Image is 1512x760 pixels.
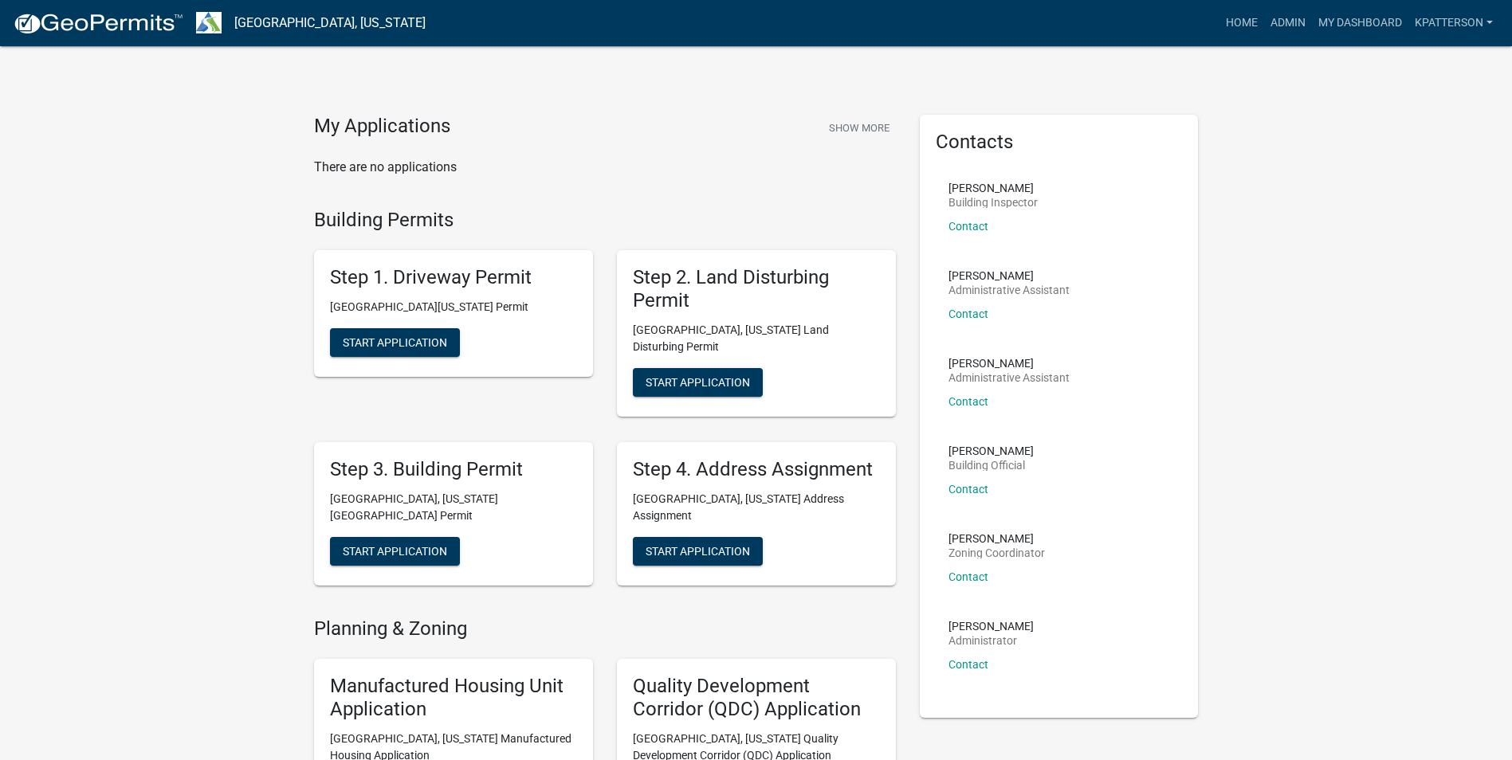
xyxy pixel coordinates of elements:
[314,617,896,641] h4: Planning & Zoning
[948,570,988,583] a: Contact
[1312,8,1408,38] a: My Dashboard
[330,675,577,721] h5: Manufactured Housing Unit Application
[314,158,896,177] p: There are no applications
[1219,8,1264,38] a: Home
[314,115,450,139] h4: My Applications
[234,10,426,37] a: [GEOGRAPHIC_DATA], [US_STATE]
[823,115,896,141] button: Show More
[330,537,460,566] button: Start Application
[948,635,1034,646] p: Administrator
[330,458,577,481] h5: Step 3. Building Permit
[948,308,988,320] a: Contact
[330,328,460,357] button: Start Application
[948,284,1070,296] p: Administrative Assistant
[948,358,1070,369] p: [PERSON_NAME]
[948,445,1034,456] p: [PERSON_NAME]
[948,182,1038,194] p: [PERSON_NAME]
[633,266,880,312] h5: Step 2. Land Disturbing Permit
[948,372,1070,383] p: Administrative Assistant
[633,322,880,355] p: [GEOGRAPHIC_DATA], [US_STATE] Land Disturbing Permit
[948,395,988,408] a: Contact
[633,537,763,566] button: Start Application
[633,491,880,524] p: [GEOGRAPHIC_DATA], [US_STATE] Address Assignment
[196,12,222,33] img: Troup County, Georgia
[633,368,763,397] button: Start Application
[1264,8,1312,38] a: Admin
[343,336,447,349] span: Start Application
[948,220,988,233] a: Contact
[948,483,988,496] a: Contact
[948,658,988,671] a: Contact
[646,375,750,388] span: Start Application
[948,270,1070,281] p: [PERSON_NAME]
[633,458,880,481] h5: Step 4. Address Assignment
[948,533,1045,544] p: [PERSON_NAME]
[948,197,1038,208] p: Building Inspector
[314,209,896,232] h4: Building Permits
[936,131,1183,154] h5: Contacts
[948,621,1034,632] p: [PERSON_NAME]
[646,544,750,557] span: Start Application
[343,544,447,557] span: Start Application
[330,266,577,289] h5: Step 1. Driveway Permit
[330,299,577,315] p: [GEOGRAPHIC_DATA][US_STATE] Permit
[948,460,1034,471] p: Building Official
[633,675,880,721] h5: Quality Development Corridor (QDC) Application
[330,491,577,524] p: [GEOGRAPHIC_DATA], [US_STATE][GEOGRAPHIC_DATA] Permit
[1408,8,1499,38] a: KPATTERSON
[948,547,1045,558] p: Zoning Coordinator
